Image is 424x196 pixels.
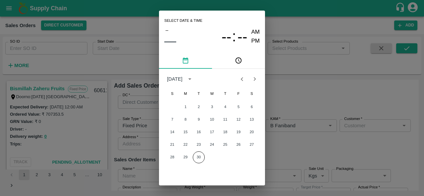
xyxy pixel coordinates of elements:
[246,114,258,126] button: 13
[166,139,178,151] button: 21
[206,87,218,100] span: Wednesday
[164,16,202,26] span: Select date & time
[180,101,191,113] button: 1
[193,87,205,100] span: Tuesday
[166,151,178,163] button: 28
[251,37,260,46] button: PM
[167,75,183,83] div: [DATE]
[166,26,168,34] span: –
[233,126,244,138] button: 19
[166,114,178,126] button: 7
[215,182,238,194] button: Cancel
[233,114,244,126] button: 12
[193,139,205,151] button: 23
[246,139,258,151] button: 27
[222,28,232,45] button: --
[185,74,195,84] button: calendar view is open, switch to year view
[206,139,218,151] button: 24
[233,139,244,151] button: 26
[159,53,212,69] button: pick date
[232,28,236,45] span: :
[248,73,261,85] button: Next month
[241,182,262,194] button: OK
[251,28,260,37] button: AM
[164,34,176,48] button: ––
[164,26,170,34] button: –
[233,87,244,100] span: Friday
[212,53,265,69] button: pick time
[193,151,205,163] button: 30
[246,87,258,100] span: Saturday
[180,126,191,138] button: 15
[233,101,244,113] button: 5
[206,114,218,126] button: 10
[206,126,218,138] button: 17
[180,139,191,151] button: 22
[236,73,248,85] button: Previous month
[246,101,258,113] button: 6
[193,114,205,126] button: 9
[193,126,205,138] button: 16
[238,28,247,45] button: --
[206,101,218,113] button: 3
[219,114,231,126] button: 11
[180,87,191,100] span: Monday
[180,151,191,163] button: 29
[219,126,231,138] button: 18
[166,87,178,100] span: Sunday
[166,126,178,138] button: 14
[193,101,205,113] button: 2
[180,114,191,126] button: 8
[219,87,231,100] span: Thursday
[219,139,231,151] button: 25
[246,126,258,138] button: 20
[219,101,231,113] button: 4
